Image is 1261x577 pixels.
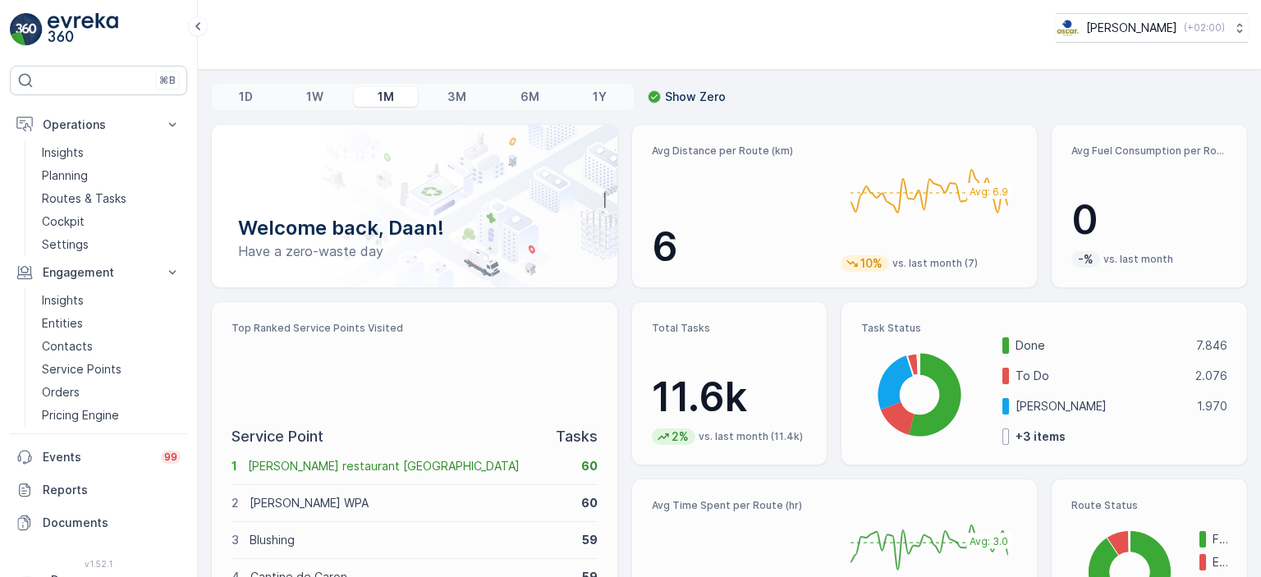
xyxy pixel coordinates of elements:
p: 60 [581,495,598,511]
p: 7.846 [1196,337,1227,354]
p: Task Status [861,322,1227,335]
p: ⌘B [159,74,176,87]
p: Show Zero [665,89,726,105]
a: Reports [10,474,187,506]
p: Planning [42,167,88,184]
p: Avg Time Spent per Route (hr) [652,499,828,512]
p: + 3 items [1016,428,1066,445]
p: Welcome back, Daan! [238,215,591,241]
a: Documents [10,506,187,539]
p: Route Status [1071,499,1227,512]
p: Entities [42,315,83,332]
p: 99 [164,451,177,464]
p: 1W [306,89,323,105]
p: Service Points [42,361,122,378]
p: Have a zero-waste day [238,241,591,261]
p: 0 [1071,195,1227,245]
img: basis-logo_rgb2x.png [1056,19,1080,37]
p: Operations [43,117,154,133]
a: Orders [35,381,187,404]
p: 1.970 [1197,398,1227,414]
p: [PERSON_NAME] restaurant [GEOGRAPHIC_DATA] [248,458,571,474]
a: Entities [35,312,187,335]
p: Orders [42,384,80,401]
p: 60 [581,458,598,474]
p: 2% [670,428,690,445]
a: Settings [35,233,187,256]
p: 1 [232,458,237,474]
p: 59 [582,532,598,548]
img: logo_light-DOdMpM7g.png [48,13,118,46]
img: logo [10,13,43,46]
a: Insights [35,289,187,312]
p: Avg Fuel Consumption per Route (lt) [1071,144,1227,158]
a: Planning [35,164,187,187]
a: Insights [35,141,187,164]
button: [PERSON_NAME](+02:00) [1056,13,1248,43]
p: 3M [447,89,466,105]
p: To Do [1016,368,1185,384]
p: 1Y [593,89,607,105]
p: [PERSON_NAME] [1016,398,1186,414]
p: 2 [232,495,239,511]
p: [PERSON_NAME] [1086,20,1177,36]
p: Documents [43,515,181,531]
p: Reports [43,482,181,498]
p: [PERSON_NAME] WPA [250,495,571,511]
p: Pricing Engine [42,407,119,424]
a: Pricing Engine [35,404,187,427]
button: Engagement [10,256,187,289]
span: v 1.52.1 [10,559,187,569]
p: Engagement [43,264,154,281]
a: Cockpit [35,210,187,233]
p: Events [43,449,151,465]
p: 6 [652,222,828,272]
p: 3 [232,532,239,548]
p: Contacts [42,338,93,355]
a: Events99 [10,441,187,474]
p: Service Point [232,425,323,448]
p: Total Tasks [652,322,808,335]
p: Insights [42,292,84,309]
p: 1M [378,89,394,105]
p: Top Ranked Service Points Visited [232,322,598,335]
p: 6M [520,89,539,105]
p: -% [1076,251,1095,268]
p: Routes & Tasks [42,190,126,207]
p: Avg Distance per Route (km) [652,144,828,158]
p: Done [1016,337,1185,354]
button: Operations [10,108,187,141]
a: Contacts [35,335,187,358]
p: ( +02:00 ) [1184,21,1225,34]
p: Blushing [250,532,571,548]
p: Tasks [556,425,598,448]
p: Insights [42,144,84,161]
a: Routes & Tasks [35,187,187,210]
p: vs. last month [1103,253,1173,266]
p: Cockpit [42,213,85,230]
p: Settings [42,236,89,253]
p: vs. last month (11.4k) [699,430,803,443]
p: 2.076 [1195,368,1227,384]
p: vs. last month (7) [892,257,978,270]
p: Finished [1213,531,1227,547]
p: 11.6k [652,373,808,422]
p: 10% [859,255,884,272]
p: 1D [239,89,253,105]
p: Expired [1213,554,1227,570]
a: Service Points [35,358,187,381]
